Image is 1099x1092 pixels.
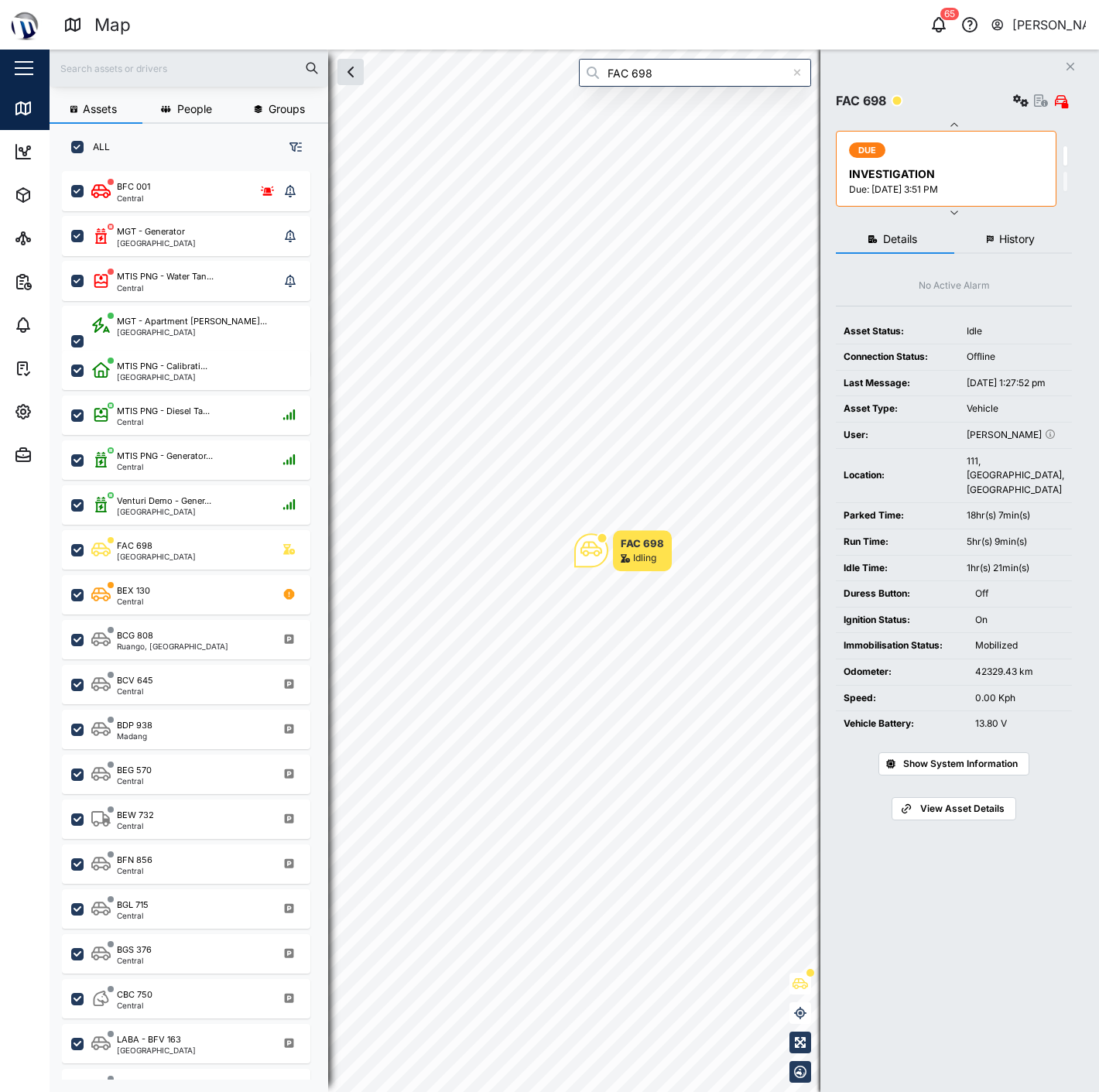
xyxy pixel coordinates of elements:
div: [GEOGRAPHIC_DATA] [117,239,196,247]
div: Central [117,912,149,919]
label: ALL [84,141,110,153]
div: Due: [DATE] 3:51 PM [849,183,1046,197]
div: Admin [40,447,86,464]
span: View Asset Details [920,798,1005,820]
div: 42329.43 km [975,665,1064,680]
div: Dashboard [40,143,110,160]
div: Vehicle Battery: [844,717,960,731]
div: MTIS PNG - Diesel Ta... [117,405,210,418]
div: Map [40,100,75,117]
div: Location: [844,468,951,483]
div: Asset Type: [844,402,951,416]
div: [GEOGRAPHIC_DATA] [117,328,267,336]
div: 111, [GEOGRAPHIC_DATA], [GEOGRAPHIC_DATA] [967,454,1064,498]
div: Central [117,687,153,695]
div: Central [117,463,213,471]
div: [GEOGRAPHIC_DATA] [117,373,207,381]
div: Run Time: [844,535,951,549]
div: Idling [633,551,656,566]
div: BGS 376 [117,943,152,957]
div: BFN 856 [117,854,152,867]
span: Details [883,234,917,245]
div: MGT - Apartment [PERSON_NAME]... [117,315,267,328]
div: [PERSON_NAME] [967,428,1064,443]
div: FAC 698 [117,539,152,553]
button: [PERSON_NAME] [990,14,1087,36]
div: 65 [940,8,959,20]
div: Ruango, [GEOGRAPHIC_DATA] [117,642,228,650]
div: Last Message: [844,376,951,391]
button: Show System Information [878,752,1029,775]
div: [DATE] 1:27:52 pm [967,376,1064,391]
div: 18hr(s) 7min(s) [967,508,1064,523]
div: BEG 570 [117,764,152,777]
div: Central [117,597,150,605]
div: Tasks [40,360,83,377]
span: Assets [83,104,117,115]
input: Search by People, Asset, Geozone or Place [579,59,811,87]
div: Central [117,284,214,292]
div: Central [117,1001,152,1009]
div: BGL 715 [117,899,149,912]
div: Parked Time: [844,508,951,523]
div: Central [117,194,150,202]
div: No Active Alarm [919,279,990,293]
div: BEW 732 [117,809,154,822]
div: Central [117,418,210,426]
div: MGT - Generator [117,225,185,238]
input: Search assets or drivers [59,56,319,80]
div: Alarms [40,317,88,334]
div: MTIS PNG - Generator... [117,450,213,463]
div: FAC 698 [836,91,886,111]
div: [GEOGRAPHIC_DATA] [117,508,211,515]
div: Ignition Status: [844,613,960,628]
div: Central [117,867,152,875]
div: Immobilisation Status: [844,638,960,653]
span: People [177,104,212,115]
div: INVESTIGATION [849,166,1046,183]
div: Settings [40,403,95,420]
div: FAC 698 [621,536,664,551]
img: Main Logo [8,8,42,42]
div: Reports [40,273,93,290]
div: Connection Status: [844,350,951,365]
div: Map marker [574,530,672,571]
span: Groups [269,104,305,115]
div: Idle Time: [844,561,951,576]
div: Odometer: [844,665,960,680]
div: Madang [117,732,152,740]
div: On [975,613,1064,628]
div: BCG 808 [117,629,153,642]
div: CBC 750 [117,988,152,1001]
div: [PERSON_NAME] [1012,15,1087,35]
div: Sites [40,230,77,247]
span: History [999,234,1035,245]
a: View Asset Details [892,797,1015,820]
div: grid [62,166,327,1080]
div: Off [975,587,1064,601]
span: DUE [858,143,877,157]
canvas: Map [50,50,1099,1092]
div: Asset Status: [844,324,951,339]
div: Vehicle [967,402,1064,416]
div: Central [117,777,152,785]
div: Offline [967,350,1064,365]
div: 0.00 Kph [975,691,1064,706]
div: 1hr(s) 21min(s) [967,561,1064,576]
div: Speed: [844,691,960,706]
div: Venturi Demo - Gener... [117,495,211,508]
div: BCV 645 [117,674,153,687]
div: LABA - BHE 271 [117,1078,180,1091]
div: MTIS PNG - Water Tan... [117,270,214,283]
div: BEX 130 [117,584,150,597]
div: [GEOGRAPHIC_DATA] [117,553,196,560]
div: [GEOGRAPHIC_DATA] [117,1046,196,1054]
div: Map [94,12,131,39]
div: Mobilized [975,638,1064,653]
span: Show System Information [903,753,1018,775]
div: 13.80 V [975,717,1064,731]
div: Duress Button: [844,587,960,601]
div: BFC 001 [117,180,150,193]
div: MTIS PNG - Calibrati... [117,360,207,373]
div: Assets [40,187,88,204]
